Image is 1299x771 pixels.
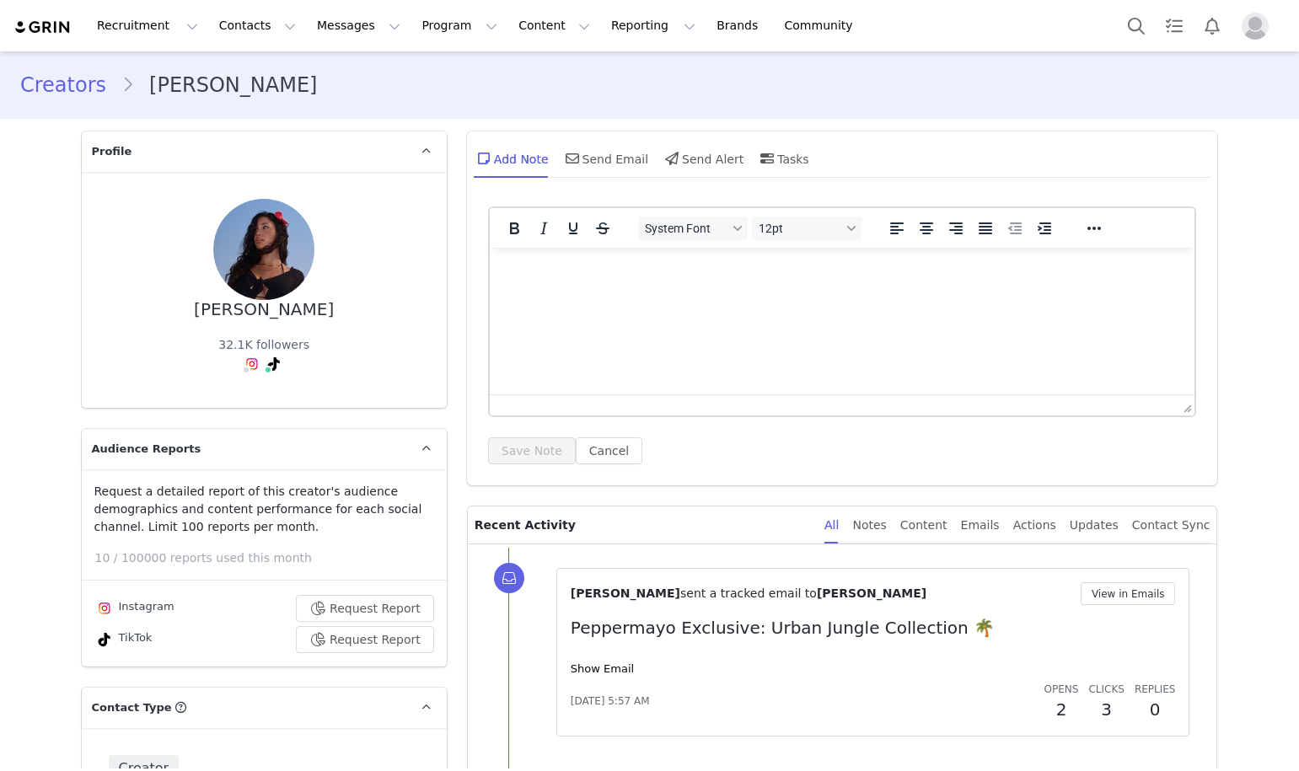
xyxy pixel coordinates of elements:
[680,586,817,600] span: sent a tracked email to
[1118,7,1155,45] button: Search
[571,615,1176,640] p: Peppermayo Exclusive: Urban Jungle Collection 🌴
[961,506,1000,544] div: Emails
[824,506,839,544] div: All
[500,217,529,240] button: Bold
[1070,506,1119,544] div: Updates
[490,248,1195,394] iframe: Rich Text Area
[92,441,201,458] span: Audience Reports
[559,217,588,240] button: Underline
[13,19,72,35] img: grin logo
[1044,683,1079,695] span: Opens
[529,217,558,240] button: Italic
[98,602,111,615] img: instagram.svg
[883,217,911,240] button: Align left
[1081,582,1176,605] button: View in Emails
[1135,683,1176,695] span: Replies
[752,217,862,240] button: Font sizes
[942,217,970,240] button: Align right
[662,138,743,179] div: Send Alert
[588,217,617,240] button: Strikethrough
[1088,683,1124,695] span: Clicks
[245,357,259,371] img: instagram.svg
[1080,217,1108,240] button: Reveal or hide additional toolbar items
[706,7,773,45] a: Brands
[1194,7,1231,45] button: Notifications
[1030,217,1059,240] button: Increase indent
[209,7,306,45] button: Contacts
[411,7,507,45] button: Program
[1242,13,1269,40] img: placeholder-profile.jpg
[474,138,549,179] div: Add Note
[1177,395,1194,415] div: Press the Up and Down arrow keys to resize the editor.
[571,693,650,709] span: [DATE] 5:57 AM
[92,143,132,160] span: Profile
[94,598,174,618] div: Instagram
[912,217,941,240] button: Align center
[296,626,434,653] button: Request Report
[562,138,649,179] div: Send Email
[1135,697,1176,722] h2: 0
[20,70,121,100] a: Creators
[194,300,334,319] div: [PERSON_NAME]
[775,7,871,45] a: Community
[1001,217,1029,240] button: Decrease indent
[1232,13,1286,40] button: Profile
[638,217,748,240] button: Fonts
[508,7,600,45] button: Content
[296,595,434,622] button: Request Report
[1013,506,1056,544] div: Actions
[307,7,411,45] button: Messages
[852,506,886,544] div: Notes
[757,138,809,179] div: Tasks
[475,506,811,543] p: Recent Activity
[95,549,447,567] p: 10 / 100000 reports used this month
[1156,7,1193,45] a: Tasks
[218,336,309,354] div: 32.1K followers
[759,222,841,235] span: 12pt
[817,586,926,600] span: [PERSON_NAME]
[900,506,947,544] div: Content
[92,699,172,716] span: Contact Type
[571,662,634,675] a: Show Email
[1044,697,1079,722] h2: 2
[94,483,434,536] p: Request a detailed report of this creator's audience demographics and content performance for eac...
[576,437,642,464] button: Cancel
[213,199,314,300] img: cec617c3-df7e-465e-948d-befd895ef767.jpg
[645,222,727,235] span: System Font
[571,586,680,600] span: [PERSON_NAME]
[87,7,208,45] button: Recruitment
[971,217,1000,240] button: Justify
[94,629,153,650] div: TikTok
[601,7,706,45] button: Reporting
[1088,697,1124,722] h2: 3
[488,437,576,464] button: Save Note
[1132,506,1210,544] div: Contact Sync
